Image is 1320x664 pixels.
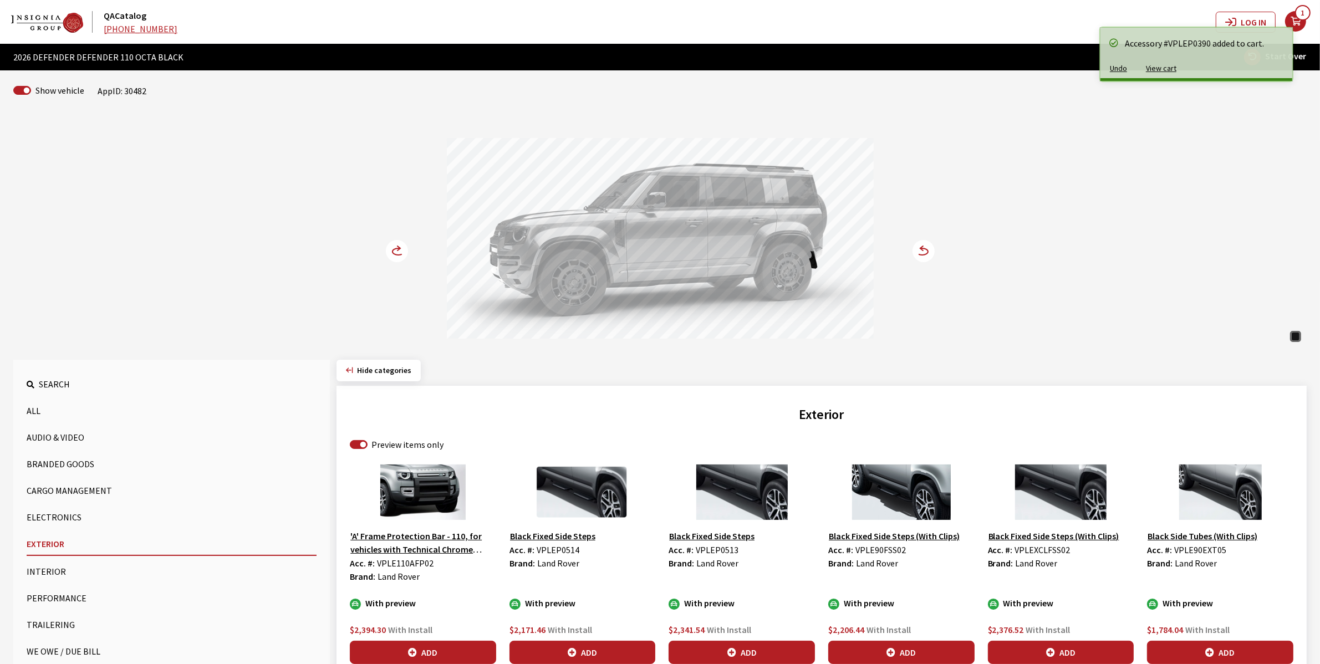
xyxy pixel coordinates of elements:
[1295,5,1311,21] span: item count
[350,641,496,664] button: Add
[707,624,751,635] span: With Install
[1147,543,1172,556] label: Acc. #:
[669,543,694,556] label: Acc. #:
[350,624,386,635] span: $2,394.30
[696,558,738,569] span: Land Rover
[27,614,317,636] button: Trailering
[509,624,546,635] span: $2,171.46
[1147,641,1293,664] button: Add
[350,464,496,520] img: Image for &#39;A&#39; Frame Protection Bar - 110, for vehicles with Technical Chrome Finish
[11,11,101,32] a: QACatalog logo
[856,558,898,569] span: Land Rover
[1016,558,1058,569] span: Land Rover
[988,624,1024,635] span: $2,376.52
[1136,59,1186,78] button: View cart
[377,558,434,569] span: VPLE110AFP02
[509,543,534,556] label: Acc. #:
[669,464,815,520] img: Image for Black Fixed Side Steps
[350,570,375,583] label: Brand:
[39,379,70,390] span: Search
[350,405,1293,425] h2: Exterior
[1290,331,1301,342] div: Narvik Black
[378,571,420,582] span: Land Rover
[988,529,1120,543] button: Black Fixed Side Steps (With Clips)
[357,365,411,375] span: Click to hide category section.
[27,560,317,583] button: Interior
[828,624,864,635] span: $2,206.44
[350,529,496,556] button: 'A' Frame Protection Bar - 110, for vehicles with Technical Chrome Finish
[1147,596,1293,610] div: With preview
[1216,12,1276,33] button: Log In
[537,544,579,555] span: VPLEP0514
[1147,529,1258,543] button: Black Side Tubes (With Clips)
[1285,2,1320,42] button: your cart
[350,596,496,610] div: With preview
[27,453,317,475] button: Branded Goods
[1147,556,1173,570] label: Brand:
[828,464,975,520] img: Image for Black Fixed Side Steps (With Clips)
[1185,624,1230,635] span: With Install
[1015,544,1071,555] span: VPLEXCLFSS02
[509,529,596,543] button: Black Fixed Side Steps
[828,529,960,543] button: Black Fixed Side Steps (With Clips)
[350,556,375,570] label: Acc. #:
[988,464,1134,520] img: Image for Black Fixed Side Steps (With Clips)
[11,13,83,33] img: Dashboard
[669,556,694,570] label: Brand:
[35,84,84,97] label: Show vehicle
[548,624,592,635] span: With Install
[828,596,975,610] div: With preview
[1147,464,1293,520] img: Image for Black Side Tubes (With Clips)
[13,50,184,64] span: 2026 DEFENDER DEFENDER 110 OCTA BLACK
[27,533,317,556] button: Exterior
[27,640,317,662] button: We Owe / Due Bill
[1175,558,1217,569] span: Land Rover
[509,556,535,570] label: Brand:
[867,624,911,635] span: With Install
[696,544,738,555] span: VPLEP0513
[828,641,975,664] button: Add
[1026,624,1071,635] span: With Install
[337,360,421,381] button: Hide categories
[669,596,815,610] div: With preview
[988,641,1134,664] button: Add
[1125,37,1281,50] div: Accessory #VPLEP0390 added to cart.
[1147,624,1183,635] span: $1,784.04
[828,543,853,556] label: Acc. #:
[1100,59,1136,78] button: Undo
[27,587,317,609] button: Performance
[669,529,755,543] button: Black Fixed Side Steps
[371,438,444,451] label: Preview items only
[104,23,177,34] a: [PHONE_NUMBER]
[988,543,1013,556] label: Acc. #:
[537,558,579,569] span: Land Rover
[509,464,656,520] img: Image for Black Fixed Side Steps
[27,426,317,448] button: Audio & Video
[509,596,656,610] div: With preview
[104,10,146,21] a: QACatalog
[27,400,317,422] button: All
[98,84,146,98] div: AppID: 30482
[27,479,317,502] button: Cargo Management
[509,641,656,664] button: Add
[1174,544,1226,555] span: VPLE90EXT05
[828,556,854,570] label: Brand:
[27,506,317,528] button: Electronics
[669,624,705,635] span: $2,341.54
[988,596,1134,610] div: With preview
[669,641,815,664] button: Add
[988,556,1013,570] label: Brand:
[855,544,906,555] span: VPLE90FSS02
[388,624,432,635] span: With Install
